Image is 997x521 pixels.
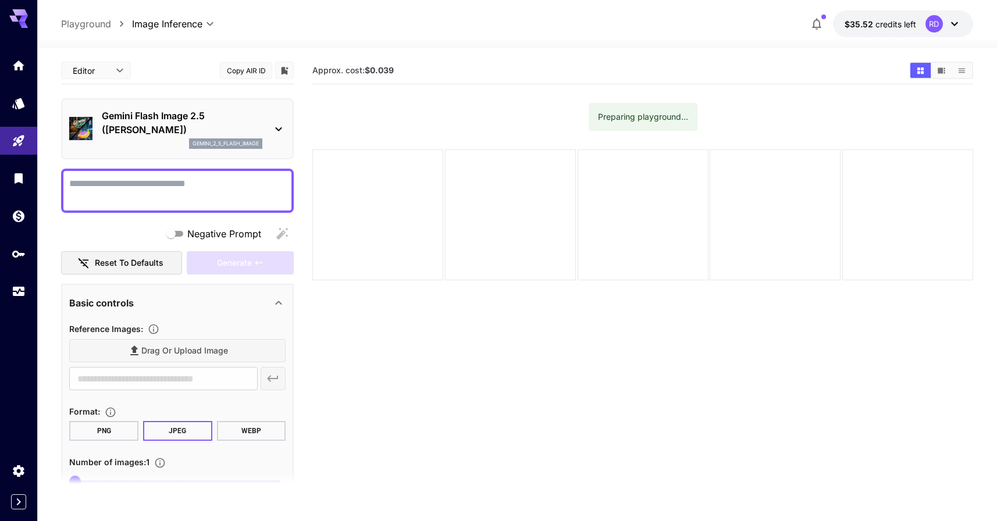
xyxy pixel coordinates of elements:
button: Show media in list view [952,63,972,78]
div: Models [12,96,26,110]
nav: breadcrumb [61,17,132,31]
button: Expand sidebar [11,494,26,509]
span: Format : [69,406,100,416]
p: Basic controls [69,296,134,310]
p: gemini_2_5_flash_image [193,140,259,148]
div: $35.52161 [845,18,916,30]
div: Show media in grid viewShow media in video viewShow media in list view [909,62,973,79]
button: JPEG [143,421,212,441]
div: Preparing playground... [598,106,688,127]
div: RD [925,15,943,33]
div: Wallet [12,209,26,223]
div: API Keys [12,247,26,261]
div: Usage [12,284,26,299]
p: Gemini Flash Image 2.5 ([PERSON_NAME]) [102,109,262,137]
span: Negative Prompt [187,227,261,241]
button: Reset to defaults [61,251,182,275]
button: Choose the file format for the output image. [100,406,121,418]
button: $35.52161RD [833,10,973,37]
button: WEBP [217,421,286,441]
span: Approx. cost: [312,65,394,75]
span: Number of images : 1 [69,457,149,467]
div: Settings [12,463,26,478]
div: Basic controls [69,289,286,317]
button: Add to library [279,63,290,77]
button: Specify how many images to generate in a single request. Each image generation will be charged se... [149,457,170,469]
button: Show media in grid view [910,63,931,78]
span: Image Inference [132,17,202,31]
span: Reference Images : [69,324,143,334]
button: PNG [69,421,138,441]
button: Upload a reference image to guide the result. This is needed for Image-to-Image or Inpainting. Su... [143,323,164,335]
b: $0.039 [365,65,394,75]
div: Gemini Flash Image 2.5 ([PERSON_NAME])gemini_2_5_flash_image [69,104,286,154]
div: Playground [12,134,26,148]
span: credits left [875,19,916,29]
span: Editor [73,65,109,77]
button: Show media in video view [931,63,952,78]
button: Copy AIR ID [220,62,272,79]
div: Home [12,58,26,73]
span: $35.52 [845,19,875,29]
a: Playground [61,17,111,31]
div: Library [12,171,26,185]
